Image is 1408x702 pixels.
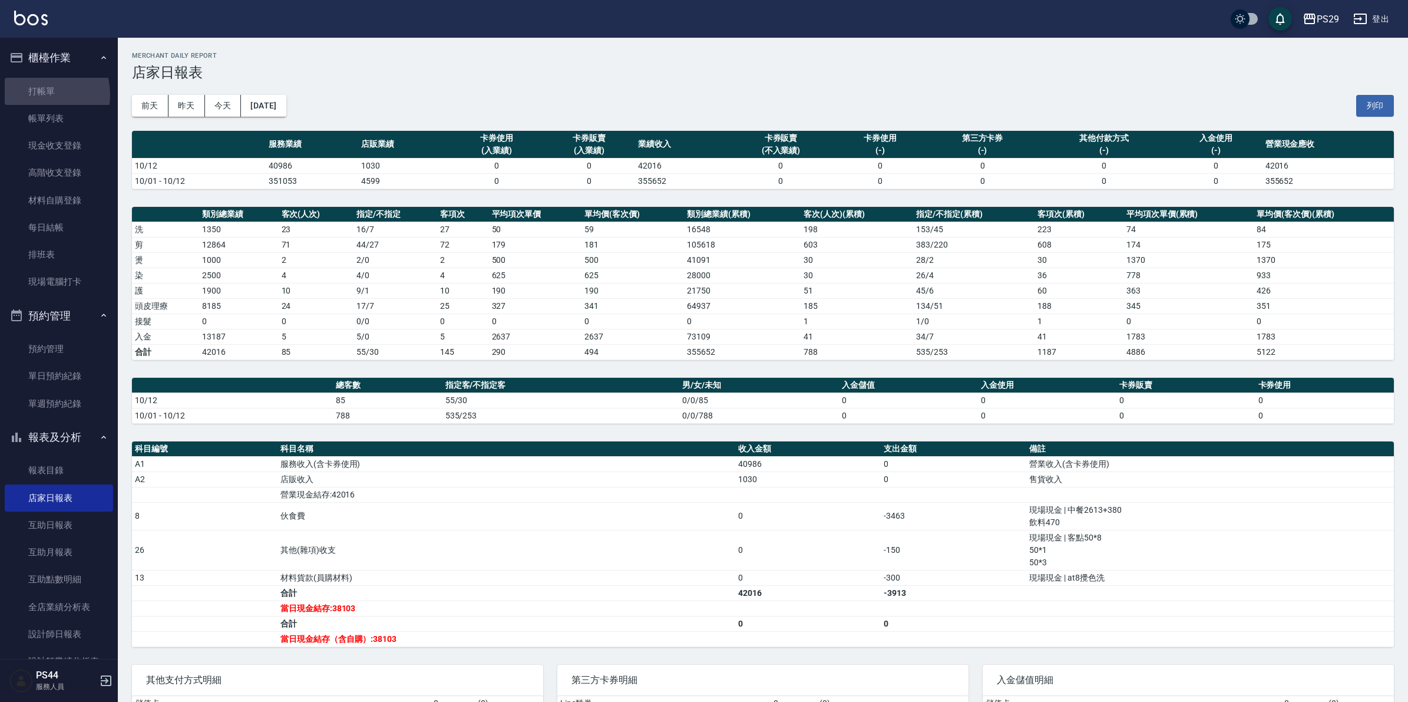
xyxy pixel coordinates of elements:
[132,207,1394,360] table: a dense table
[266,131,358,159] th: 服務業績
[926,173,1038,189] td: 0
[635,158,728,173] td: 42016
[199,237,278,252] td: 12864
[437,283,488,298] td: 10
[881,441,1026,457] th: 支出金額
[1173,144,1260,157] div: (-)
[1254,298,1394,314] td: 351
[1173,132,1260,144] div: 入金使用
[132,283,199,298] td: 護
[735,456,881,472] td: 40986
[581,344,684,360] td: 494
[913,268,1034,283] td: 26 / 4
[913,252,1034,268] td: 28 / 2
[913,329,1034,344] td: 34 / 7
[353,237,437,252] td: 44 / 27
[132,298,199,314] td: 頭皮理療
[132,530,277,570] td: 26
[5,132,113,159] a: 現金收支登錄
[881,530,1026,570] td: -150
[489,207,582,222] th: 平均項次單價
[279,283,353,298] td: 10
[1116,393,1255,408] td: 0
[1254,268,1394,283] td: 933
[437,329,488,344] td: 5
[199,252,278,268] td: 1000
[132,378,1394,424] table: a dense table
[1123,222,1254,237] td: 74
[5,648,113,675] a: 設計師業績分析表
[684,298,801,314] td: 64937
[266,158,358,173] td: 40986
[684,252,801,268] td: 41091
[1034,268,1123,283] td: 36
[913,344,1034,360] td: 535/253
[36,681,96,692] p: 服務人員
[684,344,801,360] td: 355652
[684,268,801,283] td: 28000
[277,441,735,457] th: 科目名稱
[801,207,913,222] th: 客次(人次)(累積)
[731,144,831,157] div: (不入業績)
[199,314,278,329] td: 0
[801,237,913,252] td: 603
[241,95,286,117] button: [DATE]
[358,158,451,173] td: 1030
[997,674,1380,686] span: 入金儲值明細
[839,408,977,423] td: 0
[1268,7,1292,31] button: save
[489,329,582,344] td: 2637
[635,131,728,159] th: 業績收入
[581,268,684,283] td: 625
[839,393,977,408] td: 0
[14,11,48,25] img: Logo
[801,298,913,314] td: 185
[132,441,277,457] th: 科目編號
[635,173,728,189] td: 355652
[581,222,684,237] td: 59
[5,42,113,73] button: 櫃檯作業
[132,441,1394,647] table: a dense table
[1026,502,1394,530] td: 現場現金 | 中餐2613+380 飲料470
[679,408,839,423] td: 0/0/788
[1254,237,1394,252] td: 175
[735,616,881,631] td: 0
[684,329,801,344] td: 73109
[5,187,113,214] a: 材料自購登錄
[837,132,924,144] div: 卡券使用
[679,378,839,393] th: 男/女/未知
[5,539,113,566] a: 互助月報表
[277,585,735,601] td: 合計
[913,207,1034,222] th: 指定/不指定(累積)
[1039,173,1170,189] td: 0
[801,268,913,283] td: 30
[132,268,199,283] td: 染
[277,456,735,472] td: 服務收入(含卡券使用)
[132,237,199,252] td: 剪
[199,283,278,298] td: 1900
[277,472,735,487] td: 店販收入
[132,95,168,117] button: 前天
[1298,7,1344,31] button: PS29
[5,566,113,593] a: 互助點數明細
[5,241,113,268] a: 排班表
[279,344,353,360] td: 85
[1026,530,1394,570] td: 現場現金 | 客點50*8 50*1 50*3
[5,214,113,241] a: 每日結帳
[581,207,684,222] th: 單均價(客次價)
[437,207,488,222] th: 客項次
[684,314,801,329] td: 0
[279,268,353,283] td: 4
[437,252,488,268] td: 2
[451,173,543,189] td: 0
[581,298,684,314] td: 341
[132,502,277,530] td: 8
[881,570,1026,585] td: -300
[333,378,442,393] th: 總客數
[5,594,113,621] a: 全店業績分析表
[1254,314,1394,329] td: 0
[1255,378,1394,393] th: 卡券使用
[199,207,278,222] th: 類別總業績
[543,158,636,173] td: 0
[442,408,680,423] td: 535/253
